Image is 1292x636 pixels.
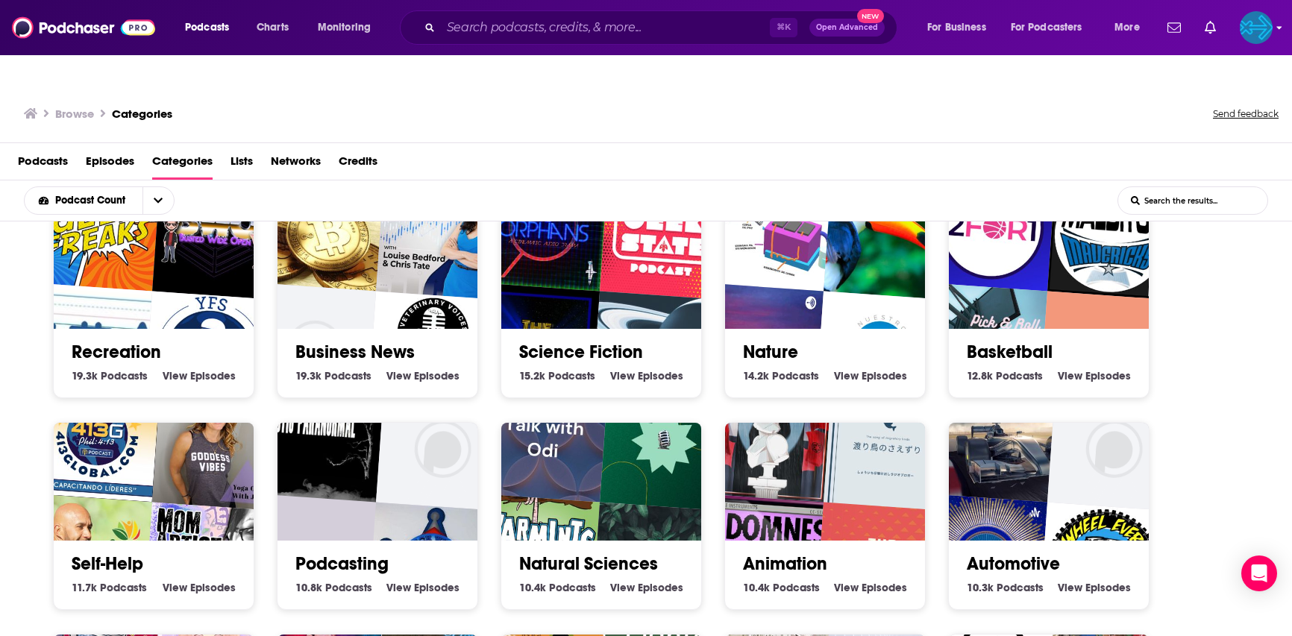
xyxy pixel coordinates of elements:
[772,369,819,382] span: Podcasts
[112,107,172,121] a: Categories
[339,149,377,180] a: Credits
[1240,11,1273,44] span: Logged in as backbonemedia
[480,163,609,292] img: The Orphans
[743,341,798,363] a: Nature
[743,369,819,382] a: 14.2k Nature Podcasts
[1241,555,1277,591] div: Open Intercom Messenger
[1085,581,1131,594] span: Episodes
[163,369,236,382] a: View Recreation Episodes
[610,581,683,594] a: View Natural Sciences Episodes
[967,369,993,382] span: 12.8k
[441,16,770,40] input: Search podcasts, credits, & more...
[295,581,322,594] span: 10.8k
[295,552,389,575] a: Podcasting
[610,369,683,382] a: View Science Fiction Episodes
[824,382,952,511] img: 渡り鳥のさえずり
[271,149,321,180] span: Networks
[519,369,595,382] a: 15.2k Science Fiction Podcasts
[295,581,372,594] a: 10.8k Podcasting Podcasts
[967,581,994,594] span: 10.3k
[519,581,596,594] a: 10.4k Natural Sciences Podcasts
[72,369,98,382] span: 19.3k
[743,581,820,594] a: 10.4k Animation Podcasts
[257,374,385,503] div: Mystic Paranormal
[324,369,371,382] span: Podcasts
[1058,581,1082,594] span: View
[610,369,635,382] span: View
[101,369,148,382] span: Podcasts
[834,369,907,382] a: View Nature Episodes
[414,581,460,594] span: Episodes
[12,13,155,42] img: Podchaser - Follow, Share and Rate Podcasts
[638,581,683,594] span: Episodes
[1058,369,1082,382] span: View
[600,171,728,300] img: The Geek State Podcast
[18,149,68,180] span: Podcasts
[519,341,643,363] a: Science Fiction
[1047,171,1176,300] img: Malditos Mavericks
[1085,369,1131,382] span: Episodes
[100,581,147,594] span: Podcasts
[480,374,609,503] img: Talk with Odi💕
[917,16,1005,40] button: open menu
[770,18,797,37] span: ⌘ K
[824,171,952,300] div: La vida en la naturaleza
[386,369,411,382] span: View
[386,369,460,382] a: View Business News Episodes
[86,149,134,180] a: Episodes
[967,581,1044,594] a: 10.3k Automotive Podcasts
[743,552,827,575] a: Animation
[386,581,411,594] span: View
[600,382,728,511] img: Contaminación del Estero Salado
[72,581,147,594] a: 11.7k Self-Help Podcasts
[549,581,596,594] span: Podcasts
[152,382,280,511] img: Yoga On with Jolene d’Entremont
[1208,104,1283,125] button: Send feedback
[163,581,236,594] a: View Self-Help Episodes
[386,581,460,594] a: View Podcasting Episodes
[743,581,770,594] span: 10.4k
[163,369,187,382] span: View
[834,581,907,594] a: View Animation Episodes
[928,163,1056,292] img: 2FOR1 Podcast
[247,16,298,40] a: Charts
[743,369,769,382] span: 14.2k
[1104,16,1158,40] button: open menu
[1114,17,1140,38] span: More
[704,163,832,292] img: Prototipo X Filtración De Aguas Grises
[376,382,504,511] img: Baby & The Boomer
[519,552,658,575] a: Natural Sciences
[519,369,545,382] span: 15.2k
[325,581,372,594] span: Podcasts
[548,369,595,382] span: Podcasts
[816,24,878,31] span: Open Advanced
[1058,369,1131,382] a: View Basketball Episodes
[257,163,385,292] div: The Bitcoin Knowledge Podcast
[152,149,213,180] a: Categories
[1199,15,1222,40] a: Show notifications dropdown
[33,374,161,503] div: 413Global Podcast
[295,341,415,363] a: Business News
[257,17,289,38] span: Charts
[967,552,1060,575] a: Automotive
[307,16,390,40] button: open menu
[33,163,161,292] img: Geek Freaks
[928,374,1056,503] img: F1: On the Limit
[142,187,174,214] button: open menu
[1011,17,1082,38] span: For Podcasters
[1058,581,1131,594] a: View Automotive Episodes
[163,581,187,594] span: View
[152,171,280,300] img: Busted Wide Open
[231,149,253,180] a: Lists
[376,171,504,300] div: Talking Trading | Australian Sharemarket Education & Trading Psychology
[1240,11,1273,44] button: Show profile menu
